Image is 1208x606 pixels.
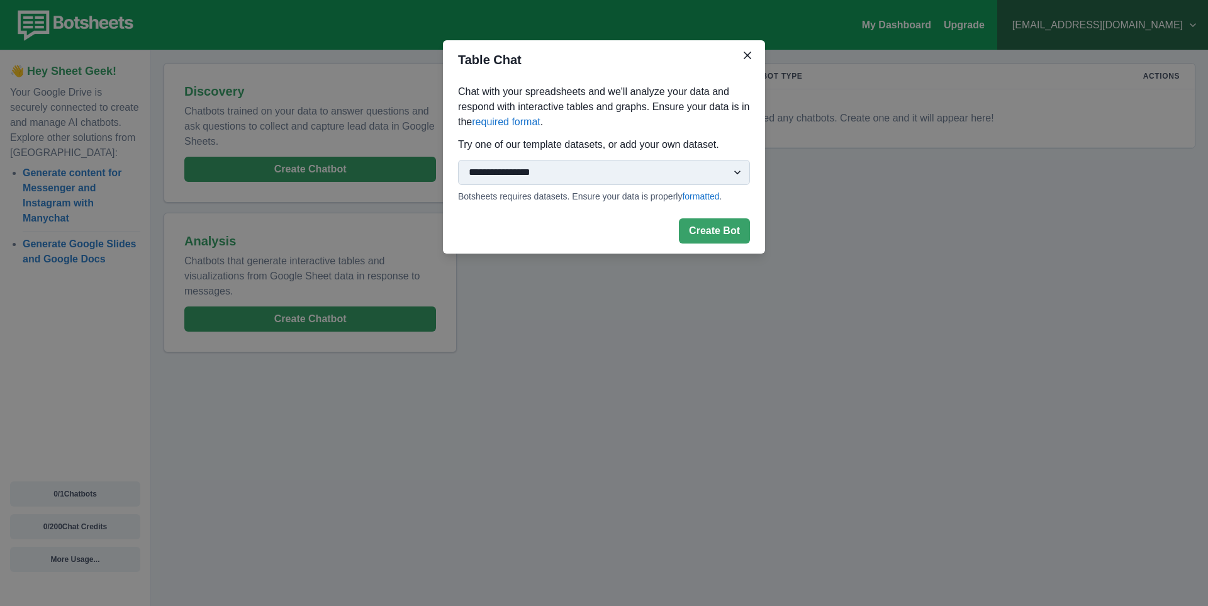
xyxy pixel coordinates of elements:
a: formatted [682,191,719,201]
p: Chat with your spreadsheets and we'll analyze your data and respond with interactive tables and g... [458,84,750,130]
p: Try one of our template datasets, or add your own dataset. [458,137,750,152]
button: Close [737,45,758,65]
p: Botsheets requires datasets. Ensure your data is properly . [458,190,750,203]
header: Table Chat [443,40,765,79]
button: Create Bot [679,218,750,244]
a: required format [472,116,540,127]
